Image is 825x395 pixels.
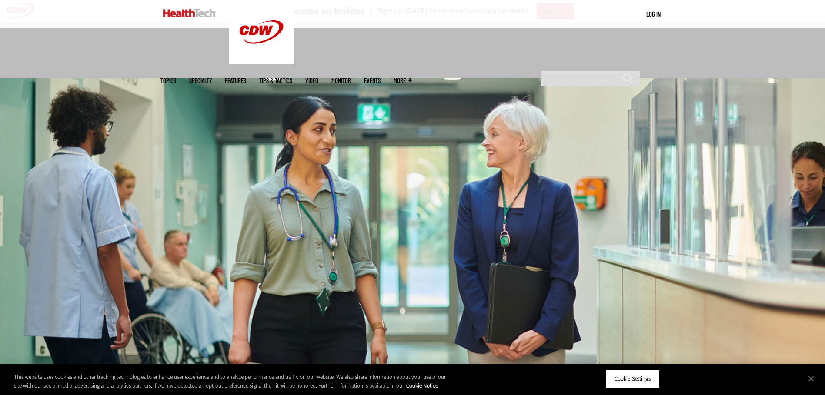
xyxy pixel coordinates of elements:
span: Specialty [189,77,212,84]
span: More [394,77,412,84]
span: Topics [160,77,176,84]
a: Features [225,77,246,84]
a: Log in [646,10,661,18]
a: CDW [229,57,294,66]
div: This website uses cookies and other tracking technologies to enhance user experience and to analy... [14,373,454,390]
div: User menu [646,10,661,19]
a: Tips & Tactics [259,77,292,84]
a: MonITor [331,77,351,84]
button: Cookie Settings [605,370,660,388]
a: Video [305,77,318,84]
a: More information about your privacy [406,382,438,389]
a: Events [364,77,381,84]
button: Close [802,369,821,388]
img: Home [163,9,216,17]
